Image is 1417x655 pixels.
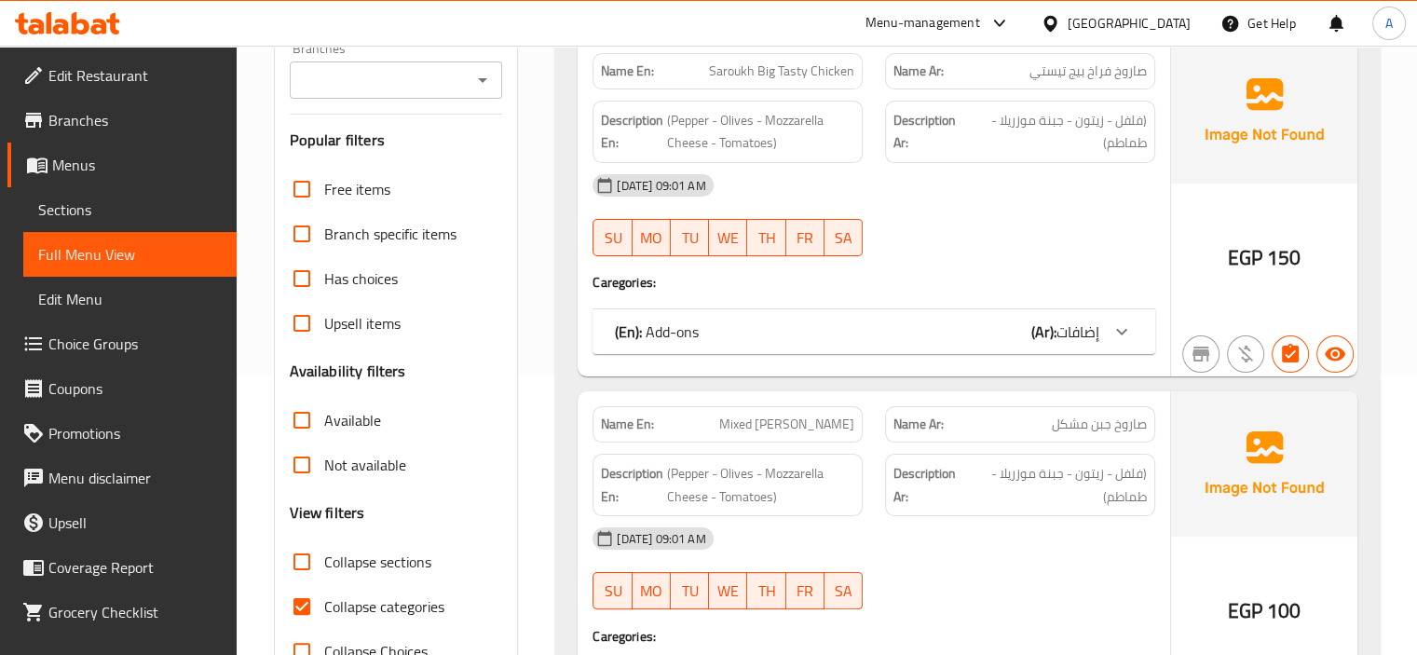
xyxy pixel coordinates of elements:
span: A [1385,13,1393,34]
a: Branches [7,98,237,143]
span: Branch specific items [324,223,456,245]
a: Choice Groups [7,321,237,366]
h4: Caregories: [593,273,1155,292]
span: (فلفل - زيتون - جبنة موزريلا - طماطم) [968,462,1147,508]
span: Has choices [324,267,398,290]
b: (En): [615,318,642,346]
button: MO [633,219,671,256]
p: Add-ons [615,321,699,343]
button: Available [1316,335,1354,373]
span: Upsell [48,512,222,534]
a: Edit Restaurant [7,53,237,98]
span: Grocery Checklist [48,601,222,623]
span: SA [832,225,855,252]
a: Upsell [7,500,237,545]
h3: View filters [290,502,365,524]
span: Edit Menu [38,288,222,310]
div: Menu-management [865,12,980,34]
a: Menu disclaimer [7,456,237,500]
span: Choice Groups [48,333,222,355]
span: Full Menu View [38,243,222,266]
strong: Description En: [601,109,663,155]
span: (Pepper - Olives - Mozzarella Cheese - Tomatoes) [667,462,854,508]
strong: Name Ar: [893,61,944,81]
button: TU [671,219,709,256]
span: SU [601,578,624,605]
span: Edit Restaurant [48,64,222,87]
span: 150 [1266,239,1300,276]
span: TU [678,578,702,605]
span: Available [324,409,381,431]
span: WE [716,225,740,252]
span: Branches [48,109,222,131]
span: MO [640,578,663,605]
button: Not branch specific item [1182,335,1219,373]
span: صاروخ جبن مشكل [1052,415,1147,434]
strong: Name En: [601,61,654,81]
span: (فلفل - زيتون - جبنة موزريلا - طماطم) [968,109,1147,155]
button: Purchased item [1227,335,1264,373]
span: TH [755,578,778,605]
a: Full Menu View [23,232,237,277]
span: صاروخ فراخ بيج تيستي [1029,61,1147,81]
span: إضافات [1056,318,1099,346]
button: SA [824,572,863,609]
img: Ae5nvW7+0k+MAAAAAElFTkSuQmCC [1171,38,1357,184]
strong: Description Ar: [893,462,964,508]
span: EGP [1228,593,1262,629]
img: Ae5nvW7+0k+MAAAAAElFTkSuQmCC [1171,391,1357,537]
span: Not available [324,454,406,476]
span: TU [678,225,702,252]
span: Promotions [48,422,222,444]
button: Has choices [1272,335,1309,373]
span: Mixed [PERSON_NAME] [719,415,854,434]
span: Saroukh Big Tasty Chicken [709,61,854,81]
div: (En): Add-ons(Ar):إضافات [593,309,1155,354]
span: SA [832,578,855,605]
span: SU [601,225,624,252]
span: [DATE] 09:01 AM [609,530,713,548]
strong: Description Ar: [893,109,964,155]
h3: Popular filters [290,130,503,151]
button: SA [824,219,863,256]
a: Coverage Report [7,545,237,590]
span: MO [640,225,663,252]
span: Sections [38,198,222,221]
strong: Description En: [601,462,663,508]
a: Coupons [7,366,237,411]
button: SU [593,572,632,609]
strong: Name Ar: [893,415,944,434]
button: WE [709,219,747,256]
span: Coverage Report [48,556,222,579]
span: FR [794,225,817,252]
span: 100 [1266,593,1300,629]
span: Menu disclaimer [48,467,222,489]
h3: Availability filters [290,361,406,382]
button: WE [709,572,747,609]
span: Coupons [48,377,222,400]
span: Collapse categories [324,595,444,618]
h4: Caregories: [593,627,1155,646]
span: Free items [324,178,390,200]
a: Menus [7,143,237,187]
button: FR [786,572,824,609]
a: Grocery Checklist [7,590,237,635]
span: WE [716,578,740,605]
button: MO [633,572,671,609]
span: TH [755,225,778,252]
a: Edit Menu [23,277,237,321]
button: FR [786,219,824,256]
span: EGP [1228,239,1262,276]
a: Sections [23,187,237,232]
span: Upsell items [324,312,401,334]
div: [GEOGRAPHIC_DATA] [1068,13,1191,34]
span: [DATE] 09:01 AM [609,177,713,195]
a: Promotions [7,411,237,456]
b: (Ar): [1031,318,1056,346]
span: FR [794,578,817,605]
button: TH [747,219,785,256]
strong: Name En: [601,415,654,434]
span: Menus [52,154,222,176]
button: TU [671,572,709,609]
button: TH [747,572,785,609]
